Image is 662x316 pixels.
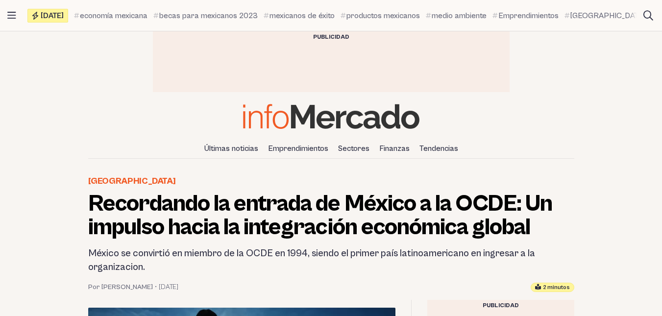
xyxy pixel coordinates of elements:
[427,300,574,312] div: Publicidad
[270,10,335,22] span: mexicanos de éxito
[432,10,487,22] span: medio ambiente
[564,10,644,22] a: [GEOGRAPHIC_DATA]
[375,140,414,157] a: Finanzas
[264,140,332,157] a: Emprendimientos
[153,10,258,22] a: becas para mexicanos 2023
[153,46,510,90] iframe: Advertisement
[341,10,420,22] a: productos mexicanos
[346,10,420,22] span: productos mexicanos
[334,140,373,157] a: Sectores
[570,10,644,22] span: [GEOGRAPHIC_DATA]
[264,10,335,22] a: mexicanos de éxito
[88,282,153,292] a: Por [PERSON_NAME]
[426,10,487,22] a: medio ambiente
[155,282,157,292] span: •
[74,10,147,22] a: economía mexicana
[159,282,178,292] time: 22 mayo, 2023 11:13
[88,192,574,239] h1: Recordando la entrada de México a la OCDE: Un impulso hacia la integración económica global
[243,104,419,129] img: Infomercado México logo
[41,12,64,20] span: [DATE]
[88,174,176,188] a: [GEOGRAPHIC_DATA]
[80,10,147,22] span: economía mexicana
[416,140,462,157] a: Tendencias
[492,10,559,22] a: Emprendimientos
[200,140,262,157] a: Últimas noticias
[531,283,574,292] div: Tiempo estimado de lectura: 2 minutos
[159,10,258,22] span: becas para mexicanos 2023
[88,247,574,274] h2: México se convirtió en miembro de la OCDE en 1994, siendo el primer país latinoamericano en ingre...
[153,31,510,43] div: Publicidad
[498,10,559,22] span: Emprendimientos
